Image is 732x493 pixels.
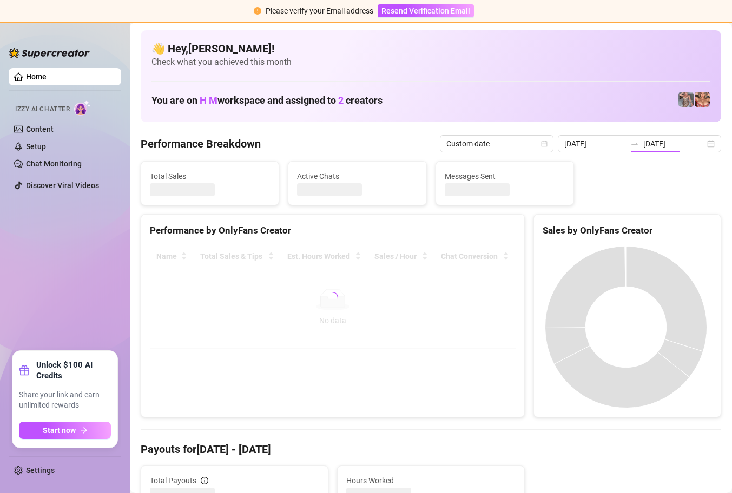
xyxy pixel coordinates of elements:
span: Izzy AI Chatter [15,104,70,115]
span: loading [327,292,338,303]
a: Setup [26,142,46,151]
div: Please verify your Email address [266,5,373,17]
a: Discover Viral Videos [26,181,99,190]
span: Messages Sent [445,170,565,182]
span: exclamation-circle [254,7,261,15]
img: pennylondon [695,92,710,107]
a: Content [26,125,54,134]
span: info-circle [201,477,208,484]
span: Share your link and earn unlimited rewards [19,390,111,411]
button: Resend Verification Email [378,4,474,17]
h4: Payouts for [DATE] - [DATE] [141,442,721,457]
strong: Unlock $100 AI Credits [36,359,111,381]
span: Resend Verification Email [381,6,470,15]
span: gift [19,365,30,376]
span: arrow-right [80,427,88,434]
img: AI Chatter [74,100,91,116]
span: Check what you achieved this month [151,56,710,68]
a: Chat Monitoring [26,159,82,168]
a: Settings [26,466,55,475]
span: Custom date [446,136,547,152]
div: Performance by OnlyFans Creator [150,223,516,238]
h4: Performance Breakdown [141,136,261,151]
img: logo-BBDzfeDw.svg [9,48,90,58]
a: Home [26,72,47,81]
span: to [630,139,639,148]
div: Sales by OnlyFans Creator [543,223,712,238]
span: Active Chats [297,170,417,182]
span: Total Sales [150,170,270,182]
span: calendar [541,141,548,147]
span: swap-right [630,139,639,148]
input: End date [643,138,705,150]
span: Hours Worked [346,475,516,487]
span: Start now [43,426,76,435]
h4: 👋 Hey, [PERSON_NAME] ! [151,41,710,56]
span: H M [200,95,217,106]
h1: You are on workspace and assigned to creators [151,95,383,106]
button: Start nowarrow-right [19,422,111,439]
input: Start date [564,138,626,150]
span: 2 [338,95,344,106]
img: pennylondonvip [678,92,694,107]
span: Total Payouts [150,475,196,487]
